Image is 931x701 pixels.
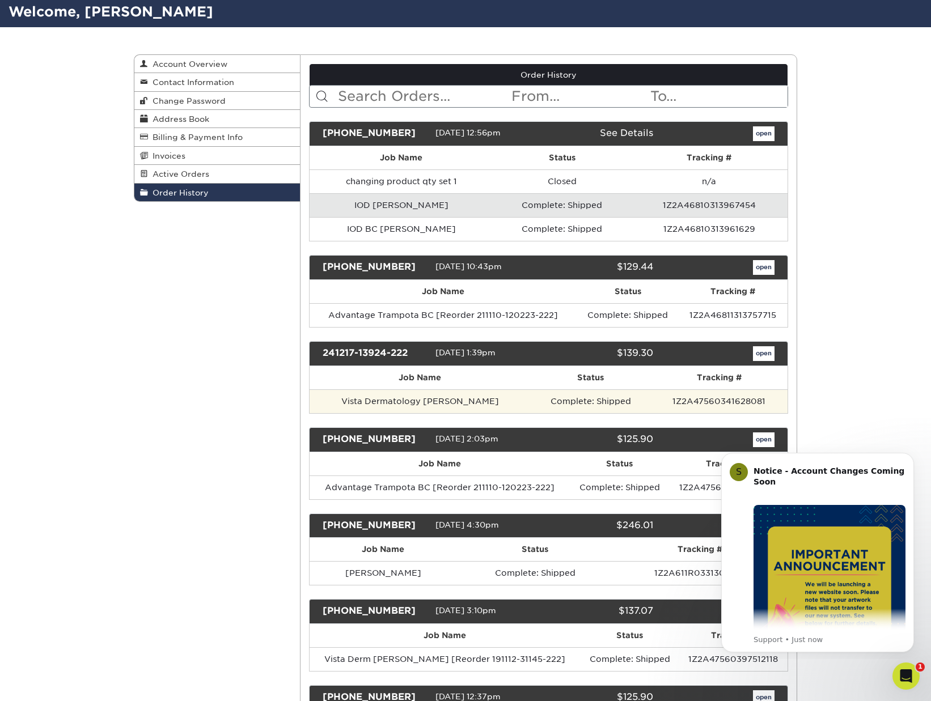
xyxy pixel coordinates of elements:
[600,128,653,138] a: See Details
[669,475,788,499] td: 1Z2A47560340330439
[679,624,788,647] th: Tracking #
[704,443,931,659] iframe: Intercom notifications message
[310,389,531,413] td: Vista Dermatology [PERSON_NAME]
[134,184,300,201] a: Order History
[314,346,435,361] div: 241217-13924-222
[540,260,661,275] div: $129.44
[613,538,788,561] th: Tracking #
[631,169,788,193] td: n/a
[310,280,577,303] th: Job Name
[570,452,669,475] th: Status
[435,606,496,615] span: [DATE] 3:10pm
[314,604,435,619] div: [PHONE_NUMBER]
[916,662,925,672] span: 1
[148,78,234,87] span: Contact Information
[310,452,570,475] th: Job Name
[310,561,458,585] td: [PERSON_NAME]
[540,346,661,361] div: $139.30
[435,348,496,357] span: [DATE] 1:39pm
[613,561,788,585] td: 1Z2A611R0331303395
[134,147,300,165] a: Invoices
[457,561,612,585] td: Complete: Shipped
[493,146,631,169] th: Status
[435,520,499,529] span: [DATE] 4:30pm
[148,169,209,179] span: Active Orders
[134,110,300,128] a: Address Book
[581,647,679,671] td: Complete: Shipped
[531,389,651,413] td: Complete: Shipped
[314,260,435,275] div: [PHONE_NUMBER]
[314,432,435,447] div: [PHONE_NUMBER]
[753,126,775,141] a: open
[753,432,775,447] a: open
[310,64,788,86] a: Order History
[134,165,300,183] a: Active Orders
[679,280,788,303] th: Tracking #
[631,217,788,241] td: 1Z2A46810313961629
[134,73,300,91] a: Contact Information
[649,86,788,107] input: To...
[631,193,788,217] td: 1Z2A46810313967454
[148,114,209,124] span: Address Book
[669,452,788,475] th: Tracking #
[148,96,226,105] span: Change Password
[435,128,501,137] span: [DATE] 12:56pm
[134,92,300,110] a: Change Password
[753,260,775,275] a: open
[679,303,788,327] td: 1Z2A46811313757715
[310,217,493,241] td: IOD BC [PERSON_NAME]
[148,188,209,197] span: Order History
[134,55,300,73] a: Account Overview
[651,366,788,389] th: Tracking #
[310,366,531,389] th: Job Name
[310,538,458,561] th: Job Name
[651,389,788,413] td: 1Z2A47560341628081
[531,366,651,389] th: Status
[892,662,920,690] iframe: Intercom live chat
[510,86,649,107] input: From...
[753,346,775,361] a: open
[540,604,661,619] div: $137.07
[435,262,502,271] span: [DATE] 10:43pm
[310,146,493,169] th: Job Name
[310,647,581,671] td: Vista Derm [PERSON_NAME] [Reorder 191112-31145-222]
[540,519,661,533] div: $246.01
[337,86,511,107] input: Search Orders...
[310,475,570,499] td: Advantage Trampota BC [Reorder 211110-120223-222]
[310,193,493,217] td: IOD [PERSON_NAME]
[134,128,300,146] a: Billing & Payment Info
[435,434,498,443] span: [DATE] 2:03pm
[310,169,493,193] td: changing product qty set 1
[314,519,435,533] div: [PHONE_NUMBER]
[493,217,631,241] td: Complete: Shipped
[310,303,577,327] td: Advantage Trampota BC [Reorder 211110-120223-222]
[577,280,679,303] th: Status
[493,193,631,217] td: Complete: Shipped
[540,432,661,447] div: $125.90
[148,151,185,160] span: Invoices
[581,624,679,647] th: Status
[314,126,435,141] div: [PHONE_NUMBER]
[679,647,788,671] td: 1Z2A47560397512118
[457,538,612,561] th: Status
[570,475,669,499] td: Complete: Shipped
[493,169,631,193] td: Closed
[631,146,788,169] th: Tracking #
[435,692,501,701] span: [DATE] 12:37pm
[577,303,679,327] td: Complete: Shipped
[310,624,581,647] th: Job Name
[148,60,227,69] span: Account Overview
[148,133,243,142] span: Billing & Payment Info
